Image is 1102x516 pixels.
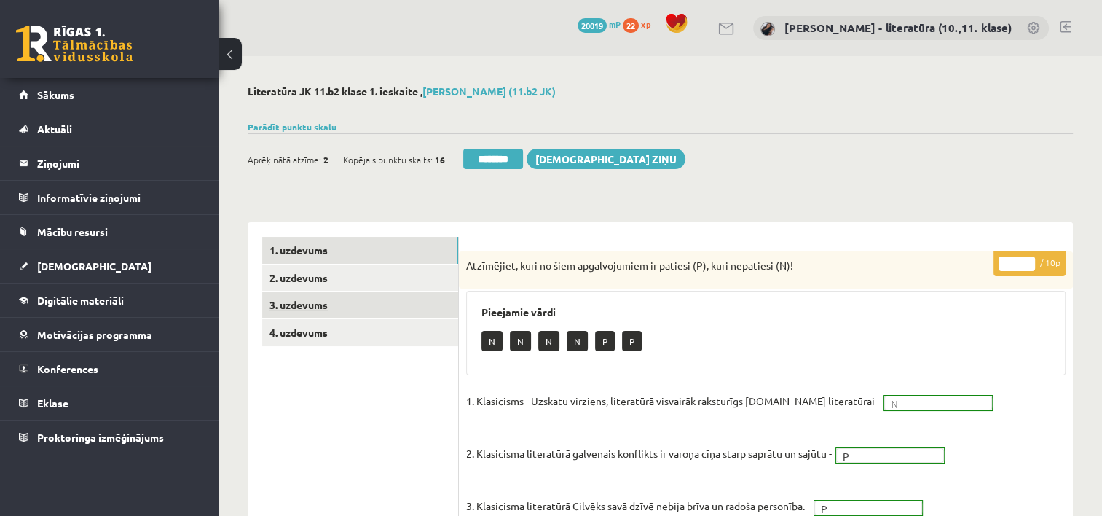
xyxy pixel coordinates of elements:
a: [PERSON_NAME] - literatūra (10.,11. klase) [784,20,1012,35]
a: Ziņojumi [19,146,200,180]
a: N [884,396,992,410]
span: Proktoringa izmēģinājums [37,431,164,444]
a: Mācību resursi [19,215,200,249]
h3: Pieejamie vārdi [481,306,1050,318]
p: 1. Klasicisms - Uzskatu virziens, literatūrā visvairāk raksturīgs [DOMAIN_NAME] literatūrai - [466,390,880,412]
span: Aprēķinātā atzīme: [248,149,321,171]
span: P [821,501,902,516]
a: 4. uzdevums [262,319,458,346]
a: Rīgas 1. Tālmācības vidusskola [16,26,133,62]
h2: Literatūra JK 11.b2 klase 1. ieskaite , [248,85,1073,98]
span: Eklase [37,396,68,410]
a: Parādīt punktu skalu [248,121,336,133]
p: N [538,331,559,351]
p: 2. Klasicisma literatūrā galvenais konflikts ir varoņa cīņa starp saprātu un sajūtu - [466,421,832,464]
p: Atzīmējiet, kuri no šiem apgalvojumiem ir patiesi (P), kuri nepatiesi (N)! [466,259,993,273]
p: P [622,331,642,351]
a: 20019 mP [578,18,621,30]
span: Motivācijas programma [37,328,152,341]
a: 1. uzdevums [262,237,458,264]
img: Samanta Balode - literatūra (10.,11. klase) [760,22,775,36]
a: Proktoringa izmēģinājums [19,421,200,454]
a: Eklase [19,386,200,420]
span: Sākums [37,88,74,101]
a: Digitālie materiāli [19,284,200,317]
a: [PERSON_NAME] (11.b2 JK) [422,85,556,98]
a: P [814,501,922,515]
p: N [510,331,531,351]
a: P [836,448,944,463]
span: 22 [623,18,639,33]
span: Digitālie materiāli [37,294,124,307]
a: [DEMOGRAPHIC_DATA] ziņu [527,149,685,169]
span: 20019 [578,18,607,33]
a: Motivācijas programma [19,318,200,351]
span: [DEMOGRAPHIC_DATA] [37,259,151,273]
span: Kopējais punktu skaits: [343,149,433,171]
a: 3. uzdevums [262,292,458,318]
p: N [481,331,503,351]
a: 2. uzdevums [262,265,458,292]
legend: Informatīvie ziņojumi [37,181,200,214]
a: Konferences [19,352,200,386]
span: Konferences [37,362,98,375]
span: mP [609,18,621,30]
p: N [567,331,588,351]
p: / 10p [993,251,1066,276]
a: Sākums [19,78,200,112]
span: N [891,396,972,411]
span: Aktuāli [37,122,72,136]
span: P [843,449,924,464]
a: 22 xp [623,18,658,30]
body: Bagātinātā teksta redaktors, wiswyg-editor-47025003793260-1758130645-479 [15,15,582,30]
span: 2 [323,149,328,171]
span: xp [641,18,650,30]
a: Informatīvie ziņojumi [19,181,200,214]
legend: Ziņojumi [37,146,200,180]
span: 16 [435,149,445,171]
p: P [595,331,615,351]
span: Mācību resursi [37,225,108,238]
a: Aktuāli [19,112,200,146]
a: [DEMOGRAPHIC_DATA] [19,249,200,283]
